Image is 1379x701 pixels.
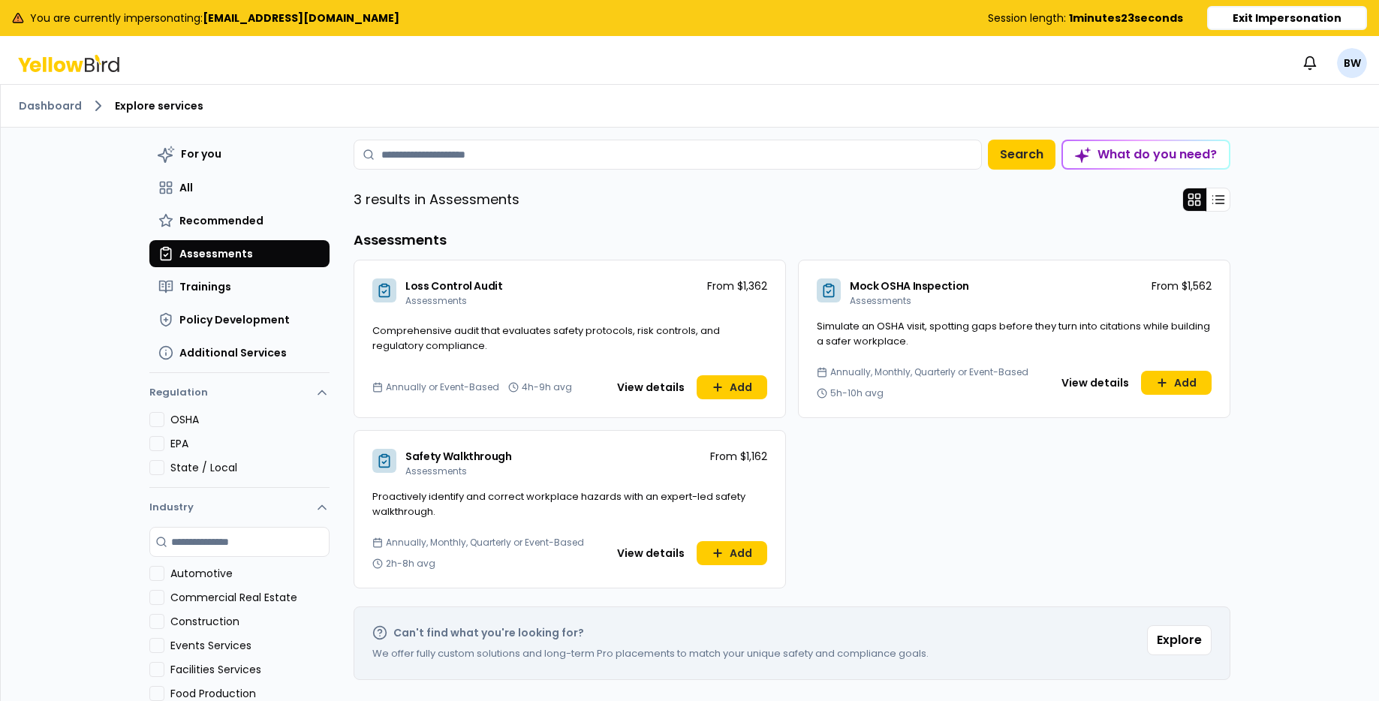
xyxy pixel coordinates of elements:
[1061,140,1230,170] button: What do you need?
[386,558,435,570] span: 2h-8h avg
[179,213,263,228] span: Recommended
[203,11,399,26] b: [EMAIL_ADDRESS][DOMAIN_NAME]
[149,174,330,201] button: All
[707,278,767,293] p: From $1,362
[179,246,253,261] span: Assessments
[393,625,584,640] h2: Can't find what you're looking for?
[149,140,330,168] button: For you
[386,537,584,549] span: Annually, Monthly, Quarterly or Event-Based
[354,230,1230,251] h3: Assessments
[30,11,399,26] span: You are currently impersonating:
[170,614,330,629] label: Construction
[697,541,767,565] button: Add
[170,460,330,475] label: State / Local
[1052,371,1138,395] button: View details
[608,375,694,399] button: View details
[608,541,694,565] button: View details
[1337,48,1367,78] span: BW
[830,366,1028,378] span: Annually, Monthly, Quarterly or Event-Based
[115,98,203,113] span: Explore services
[405,294,467,307] span: Assessments
[354,189,519,210] p: 3 results in Assessments
[170,566,330,581] label: Automotive
[179,312,290,327] span: Policy Development
[386,381,499,393] span: Annually or Event-Based
[149,240,330,267] button: Assessments
[830,387,884,399] span: 5h-10h avg
[170,638,330,653] label: Events Services
[988,11,1183,26] div: Session length:
[179,345,287,360] span: Additional Services
[850,278,969,293] span: Mock OSHA Inspection
[988,140,1055,170] button: Search
[710,449,767,464] p: From $1,162
[1141,371,1212,395] button: Add
[405,449,512,464] span: Safety Walkthrough
[149,488,330,527] button: Industry
[522,381,572,393] span: 4h-9h avg
[170,436,330,451] label: EPA
[1152,278,1212,293] p: From $1,562
[405,465,467,477] span: Assessments
[170,686,330,701] label: Food Production
[19,98,82,113] a: Dashboard
[1063,141,1229,168] div: What do you need?
[817,319,1210,348] span: Simulate an OSHA visit, spotting gaps before they turn into citations while building a safer work...
[149,207,330,234] button: Recommended
[372,646,929,661] p: We offer fully custom solutions and long-term Pro placements to match your unique safety and comp...
[181,146,221,161] span: For you
[850,294,911,307] span: Assessments
[19,97,1361,115] nav: breadcrumb
[149,412,330,487] div: Regulation
[697,375,767,399] button: Add
[372,323,720,353] span: Comprehensive audit that evaluates safety protocols, risk controls, and regulatory compliance.
[170,590,330,605] label: Commercial Real Estate
[170,412,330,427] label: OSHA
[1147,625,1212,655] button: Explore
[170,662,330,677] label: Facilities Services
[1207,6,1367,30] button: Exit Impersonation
[149,273,330,300] button: Trainings
[405,278,503,293] span: Loss Control Audit
[372,489,745,519] span: Proactively identify and correct workplace hazards with an expert-led safety walkthrough.
[149,306,330,333] button: Policy Development
[179,279,231,294] span: Trainings
[149,339,330,366] button: Additional Services
[179,180,193,195] span: All
[1069,11,1183,26] b: 1 minutes 23 seconds
[149,379,330,412] button: Regulation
